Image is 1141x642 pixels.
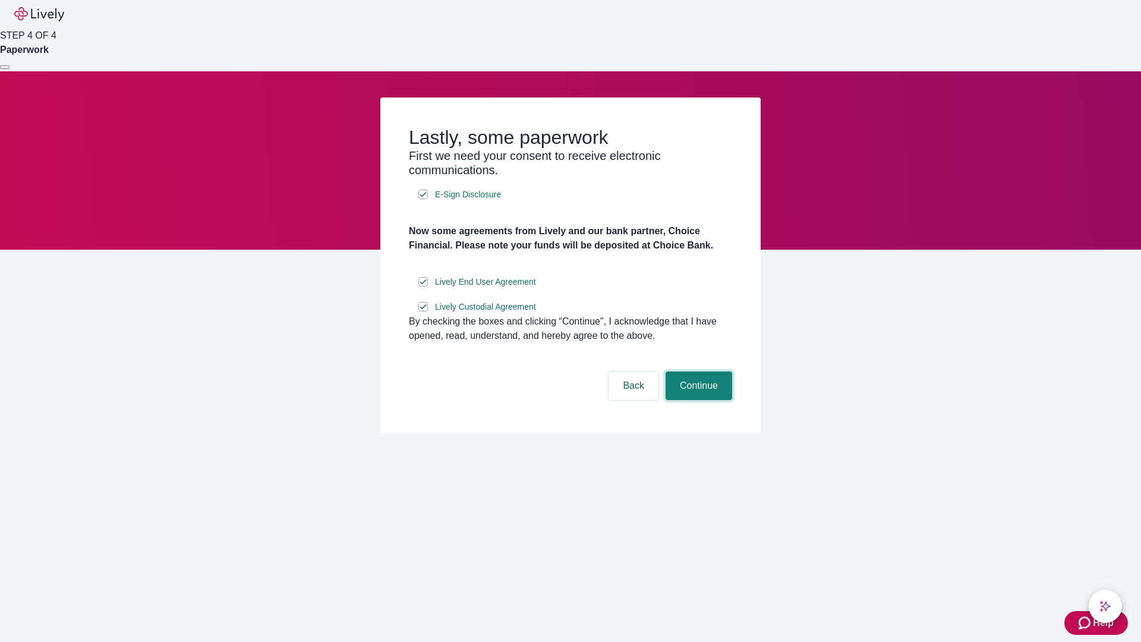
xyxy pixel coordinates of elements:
[1089,590,1122,623] button: chat
[666,372,732,400] button: Continue
[409,149,732,177] h3: First we need your consent to receive electronic communications.
[433,187,503,202] a: e-sign disclosure document
[1093,616,1114,630] span: Help
[409,126,732,149] h2: Lastly, some paperwork
[14,7,64,21] img: Lively
[433,275,538,289] a: e-sign disclosure document
[1064,611,1128,635] button: Zendesk support iconHelp
[609,372,658,400] button: Back
[435,276,536,288] span: Lively End User Agreement
[409,224,732,253] h4: Now some agreements from Lively and our bank partner, Choice Financial. Please note your funds wi...
[409,314,732,343] div: By checking the boxes and clicking “Continue", I acknowledge that I have opened, read, understand...
[435,188,501,201] span: E-Sign Disclosure
[1099,600,1111,612] svg: Lively AI Assistant
[1079,616,1093,630] svg: Zendesk support icon
[435,301,536,313] span: Lively Custodial Agreement
[433,300,538,314] a: e-sign disclosure document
